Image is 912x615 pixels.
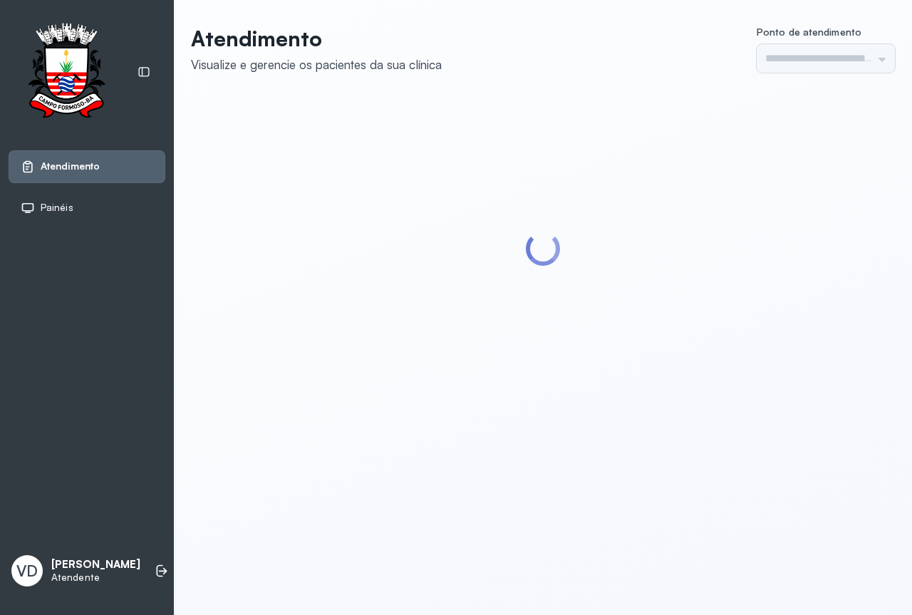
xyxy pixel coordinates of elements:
span: Ponto de atendimento [757,26,861,38]
span: Painéis [41,202,73,214]
span: VD [16,562,38,580]
span: Atendimento [41,160,100,172]
p: Atendente [51,572,140,584]
img: Logotipo do estabelecimento [15,23,118,122]
p: Atendimento [191,26,442,51]
div: Visualize e gerencie os pacientes da sua clínica [191,57,442,72]
a: Atendimento [21,160,153,174]
p: [PERSON_NAME] [51,558,140,572]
